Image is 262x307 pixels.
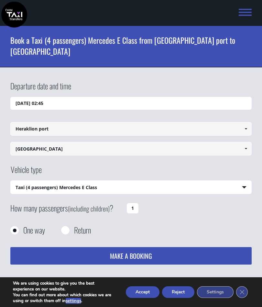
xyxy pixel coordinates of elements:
label: Vehicle type [10,164,42,180]
small: (including children) [68,204,110,213]
p: You can find out more about which cookies we are using or switch them off in . [13,292,117,304]
label: Departure date and time [10,80,71,97]
img: Crete Taxi Transfers | Book a Taxi transfer from Heraklion port to Rethymnon city | Crete Taxi Tr... [1,2,27,28]
label: How many passengers ? [10,200,123,216]
a: Crete Taxi Transfers | Book a Taxi transfer from Heraklion port to Rethymnon city | Crete Taxi Tr... [1,10,27,17]
p: We are using cookies to give you the best experience on our website. [13,280,117,292]
button: Close GDPR Cookie Banner [236,286,248,298]
a: Show All Items [240,122,251,136]
a: Show All Items [240,142,251,155]
button: Settings [197,286,234,298]
input: Select drop-off location [10,142,251,155]
input: Select pickup location [10,122,251,136]
button: MAKE A BOOKING [10,247,251,265]
button: Accept [126,286,159,298]
button: settings [66,298,81,304]
button: Reject [162,286,194,298]
span: Taxi (4 passengers) Mercedes E Class [11,181,251,194]
label: One way [23,226,45,234]
h1: Book a Taxi (4 passengers) Mercedes E Class from [GEOGRAPHIC_DATA] port to [GEOGRAPHIC_DATA] [10,26,251,57]
label: Return [74,226,91,234]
